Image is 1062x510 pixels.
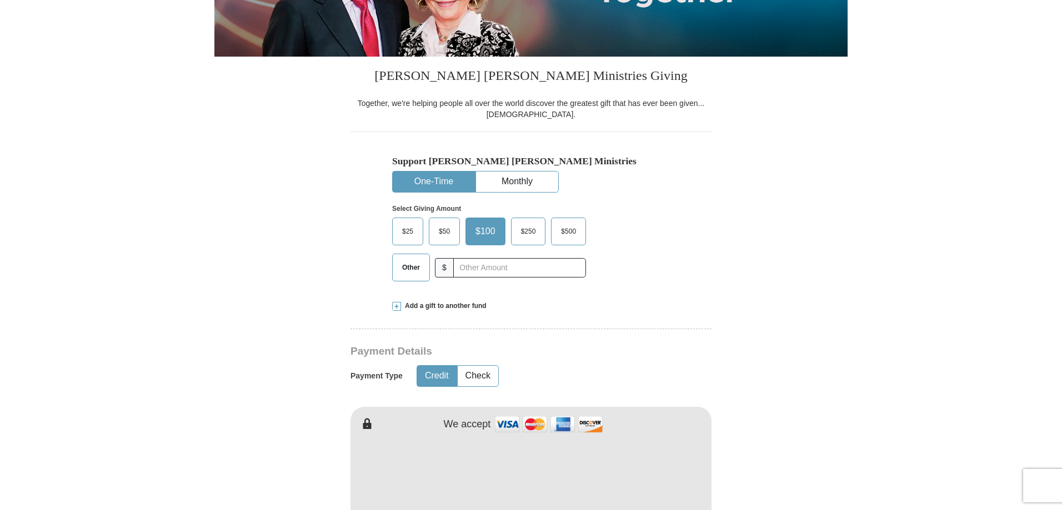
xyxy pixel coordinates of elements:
input: Other Amount [453,258,586,277]
h5: Payment Type [350,371,403,381]
h3: [PERSON_NAME] [PERSON_NAME] Ministries Giving [350,57,712,98]
span: $100 [470,223,501,240]
span: $500 [555,223,582,240]
span: $50 [433,223,455,240]
img: credit cards accepted [493,412,604,436]
span: $250 [515,223,542,240]
button: Check [458,366,498,386]
strong: Select Giving Amount [392,205,461,213]
span: Other [397,259,425,276]
span: $25 [397,223,419,240]
button: Monthly [476,171,558,192]
span: Add a gift to another fund [401,301,487,311]
h4: We accept [444,418,491,431]
button: Credit [417,366,457,386]
div: Together, we're helping people all over the world discover the greatest gift that has ever been g... [350,98,712,120]
h5: Support [PERSON_NAME] [PERSON_NAME] Ministries [392,155,670,167]
h3: Payment Details [350,345,634,358]
span: $ [435,258,454,277]
button: One-Time [393,171,475,192]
